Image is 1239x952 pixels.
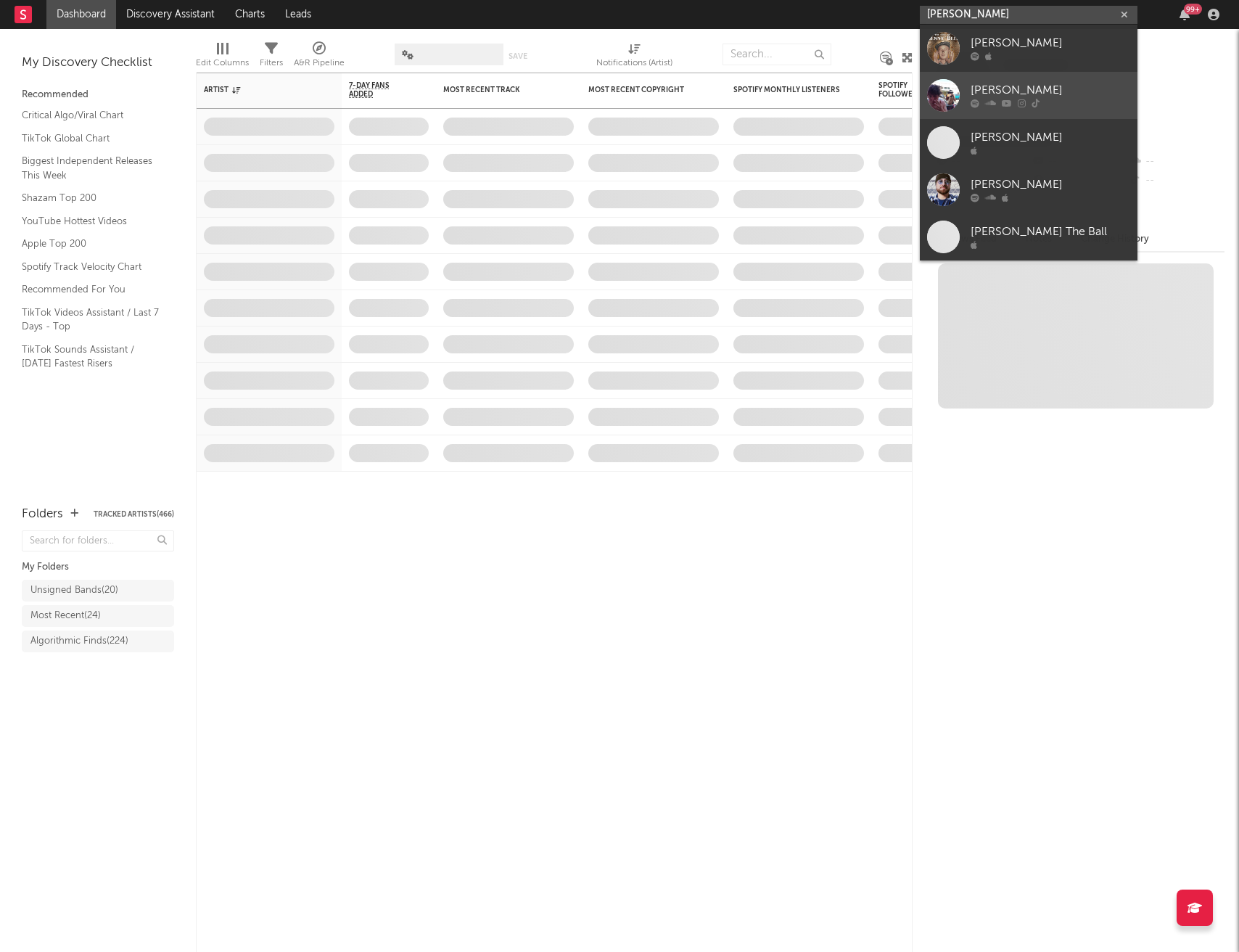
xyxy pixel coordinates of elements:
input: Search... [723,44,831,65]
div: Notifications (Artist) [596,54,672,72]
div: Edit Columns [196,54,249,72]
div: Most Recent Copyright [588,86,697,94]
div: Folders [22,506,63,523]
div: -- [1128,171,1224,190]
div: [PERSON_NAME] [971,82,1130,99]
input: Search for folders... [22,530,174,551]
div: Notifications (Artist) [596,36,672,78]
a: YouTube Hottest Videos [22,213,160,229]
div: -- [1128,152,1224,171]
div: [PERSON_NAME] [971,176,1130,194]
div: A&R Pipeline [294,54,345,72]
span: 7-Day Fans Added [349,81,407,99]
div: Edit Columns [196,36,249,78]
button: Tracked Artists(466) [94,511,174,518]
div: Filters [260,36,283,78]
a: Most Recent(24) [22,605,174,627]
div: My Discovery Checklist [22,54,174,72]
div: Artist [204,86,313,94]
div: My Folders [22,559,174,576]
a: TikTok Videos Assistant / Last 7 Days - Top [22,305,160,335]
a: Biggest Independent Releases This Week [22,153,160,183]
div: [PERSON_NAME] [971,129,1130,147]
a: Unsigned Bands(20) [22,580,174,602]
a: Recommended For You [22,282,160,297]
a: [PERSON_NAME] The Ball [920,213,1137,260]
a: TikTok Sounds Assistant / [DATE] Fastest Risers [22,342,160,372]
div: Most Recent ( 24 ) [30,607,101,625]
div: Filters [260,54,283,72]
div: [PERSON_NAME] [971,35,1130,52]
a: Algorithmic Finds(224) [22,631,174,652]
div: Recommended [22,86,174,104]
div: Spotify Followers [878,81,929,99]
a: Shazam Top 200 [22,190,160,206]
a: [PERSON_NAME] [920,72,1137,119]
button: 99+ [1180,9,1190,20]
input: Search for artists [920,6,1137,24]
div: Unsigned Bands ( 20 ) [30,582,118,599]
a: [PERSON_NAME] [920,119,1137,166]
a: [PERSON_NAME] [920,166,1137,213]
div: 99 + [1184,4,1202,15]
button: Save [509,52,527,60]
a: Apple Top 200 [22,236,160,252]
div: A&R Pipeline [294,36,345,78]
div: [PERSON_NAME] The Ball [971,223,1130,241]
a: Critical Algo/Viral Chart [22,107,160,123]
div: Most Recent Track [443,86,552,94]
div: Spotify Monthly Listeners [733,86,842,94]
a: TikTok Global Chart [22,131,160,147]
div: Algorithmic Finds ( 224 ) [30,633,128,650]
a: Spotify Track Velocity Chart [22,259,160,275]
a: [PERSON_NAME] [920,25,1137,72]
